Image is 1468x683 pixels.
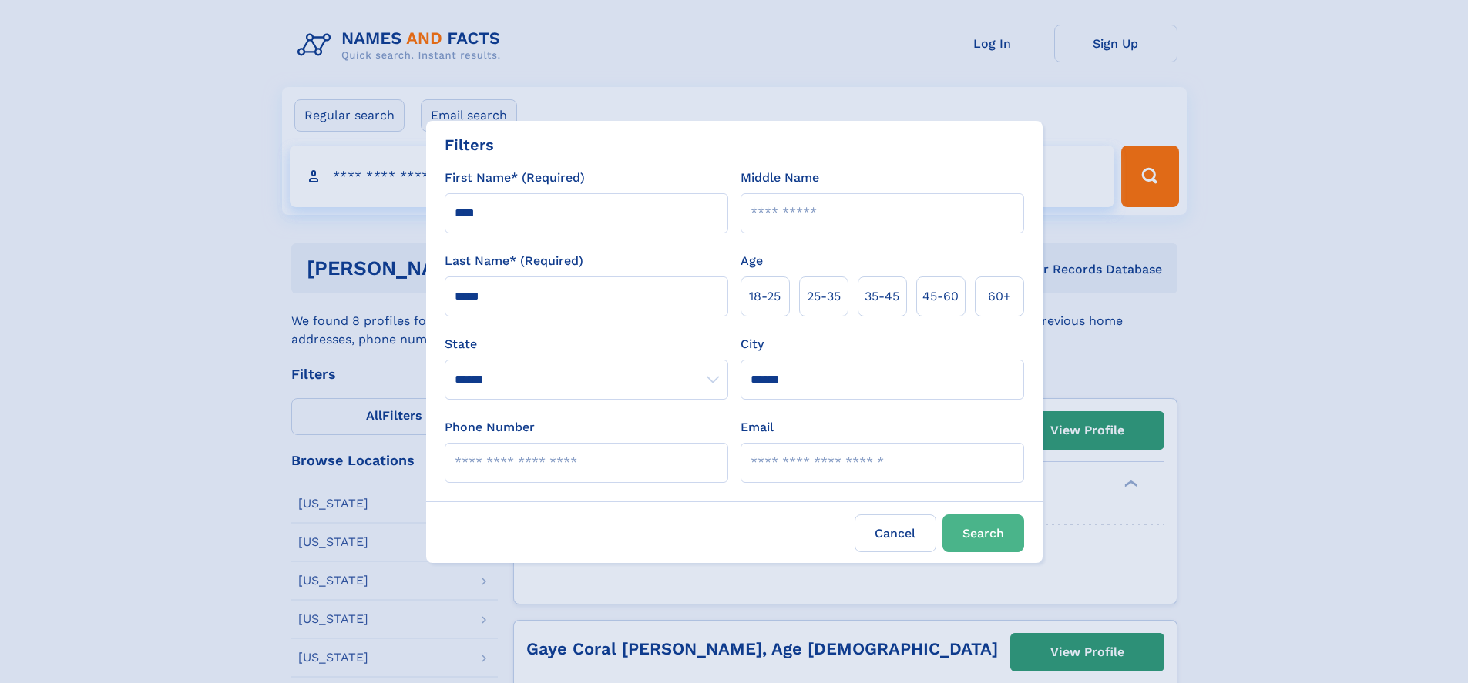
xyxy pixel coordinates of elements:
[988,287,1011,306] span: 60+
[445,169,585,187] label: First Name* (Required)
[942,514,1024,552] button: Search
[741,335,764,353] label: City
[741,169,819,187] label: Middle Name
[807,287,841,306] span: 25‑35
[445,335,728,353] label: State
[445,418,535,437] label: Phone Number
[741,252,763,270] label: Age
[922,287,959,306] span: 45‑60
[741,418,774,437] label: Email
[445,133,494,156] div: Filters
[749,287,781,306] span: 18‑25
[865,287,899,306] span: 35‑45
[855,514,936,552] label: Cancel
[445,252,583,270] label: Last Name* (Required)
